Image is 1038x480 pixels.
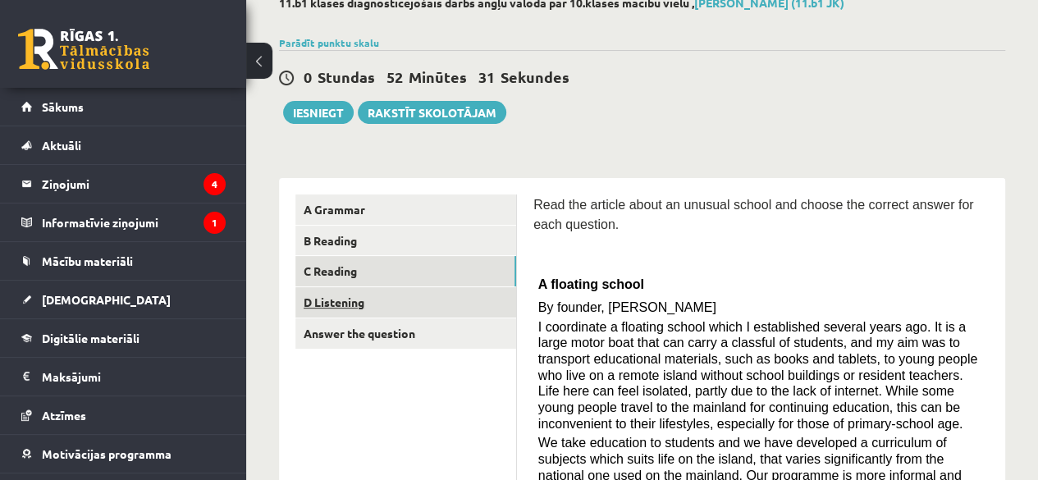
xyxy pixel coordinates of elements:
button: Iesniegt [283,101,354,124]
a: Informatīvie ziņojumi1 [21,203,226,241]
a: A Grammar [295,194,516,225]
span: A floating school [538,277,644,291]
a: Motivācijas programma [21,435,226,473]
span: Atzīmes [42,408,86,423]
span: Minūtes [409,67,467,86]
span: 31 [478,67,495,86]
a: Mācību materiāli [21,242,226,280]
a: B Reading [295,226,516,256]
span: Read the article about an unusual school and choose the correct answer for each question. [533,198,973,231]
span: Aktuāli [42,138,81,153]
a: Sākums [21,88,226,126]
a: Digitālie materiāli [21,319,226,357]
a: [DEMOGRAPHIC_DATA] [21,281,226,318]
span: Digitālie materiāli [42,331,139,345]
a: Atzīmes [21,396,226,434]
span: 52 [386,67,403,86]
span: By founder, [PERSON_NAME] [538,300,716,314]
span: Sekundes [501,67,569,86]
span: Motivācijas programma [42,446,171,461]
legend: Maksājumi [42,358,226,395]
a: Answer the question [295,318,516,349]
a: Maksājumi [21,358,226,395]
span: [DEMOGRAPHIC_DATA] [42,292,171,307]
a: C Reading [295,256,516,286]
a: Aktuāli [21,126,226,164]
legend: Ziņojumi [42,165,226,203]
a: Parādīt punktu skalu [279,36,379,49]
span: Stundas [318,67,375,86]
span: 0 [304,67,312,86]
a: Rakstīt skolotājam [358,101,506,124]
a: Ziņojumi4 [21,165,226,203]
a: Rīgas 1. Tālmācības vidusskola [18,29,149,70]
i: 4 [203,173,226,195]
span: Sākums [42,99,84,114]
span: I coordinate a floating school which I established several years ago. It is a large motor boat th... [538,320,977,431]
legend: Informatīvie ziņojumi [42,203,226,241]
span: Mācību materiāli [42,254,133,268]
a: D Listening [295,287,516,318]
i: 1 [203,212,226,234]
